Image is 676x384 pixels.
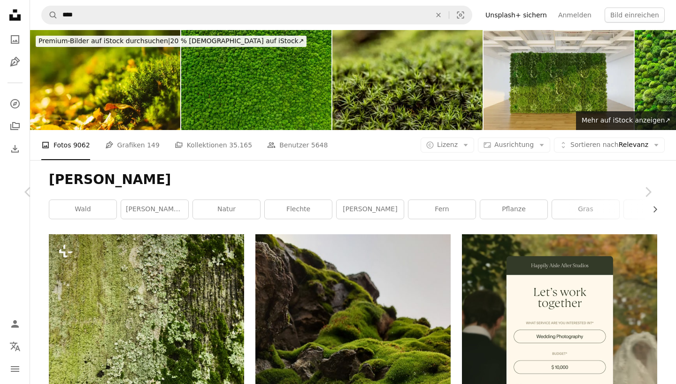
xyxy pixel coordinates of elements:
span: Sortieren nach [570,141,619,148]
a: Grafiken [6,53,24,71]
button: Unsplash suchen [42,6,58,24]
a: Anmelden [553,8,597,23]
a: Wald [49,200,116,219]
span: Premium-Bilder auf iStock durchsuchen | [38,37,170,45]
img: Nahaufnahme der Wand mit grünem Moos bedeckt. Modernes, umweltfreundliches Dekor aus farbigem sta... [181,30,331,130]
a: Pflanze [480,200,547,219]
button: Visuelle Suche [449,6,472,24]
button: Bild einreichen [605,8,665,23]
button: Sortieren nachRelevanz [554,138,665,153]
a: Natur [193,200,260,219]
span: Ausrichtung [494,141,534,148]
a: fern [408,200,476,219]
img: Leeres Büro mit vertikalem Garten und Parkettboden [484,30,634,130]
h1: [PERSON_NAME] [49,171,657,188]
span: 5648 [311,140,328,150]
form: Finden Sie Bildmaterial auf der ganzen Webseite [41,6,472,24]
a: Fotos [6,30,24,49]
a: Entdecken [6,94,24,113]
a: [PERSON_NAME]-Textur [121,200,188,219]
a: Unsplash+ sichern [480,8,553,23]
button: Löschen [428,6,449,24]
a: Flechte [265,200,332,219]
span: Relevanz [570,140,648,150]
button: Menü [6,360,24,378]
a: Gras [552,200,619,219]
a: Weiter [620,147,676,237]
img: Herbstlicher Hintergrund. Grünes Moos [30,30,180,130]
span: 149 [147,140,160,150]
span: Lizenz [437,141,458,148]
a: [PERSON_NAME] [337,200,404,219]
a: Kollektionen [6,117,24,136]
a: Benutzer 5648 [267,130,328,160]
div: 20 % [DEMOGRAPHIC_DATA] auf iStock ↗ [36,36,307,47]
a: Bisherige Downloads [6,139,24,158]
span: Mehr auf iStock anzeigen ↗ [582,116,670,124]
a: Grafiken 149 [105,130,160,160]
a: Kollektionen 35.165 [175,130,252,160]
a: Mehr auf iStock anzeigen↗ [576,111,676,130]
a: Premium-Bilder auf iStock durchsuchen|20 % [DEMOGRAPHIC_DATA] auf iStock↗ [30,30,312,53]
button: Lizenz [421,138,474,153]
span: 35.165 [229,140,252,150]
a: Anmelden / Registrieren [6,315,24,333]
button: Ausrichtung [478,138,550,153]
button: Sprache [6,337,24,356]
img: Haircap moss [332,30,483,130]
